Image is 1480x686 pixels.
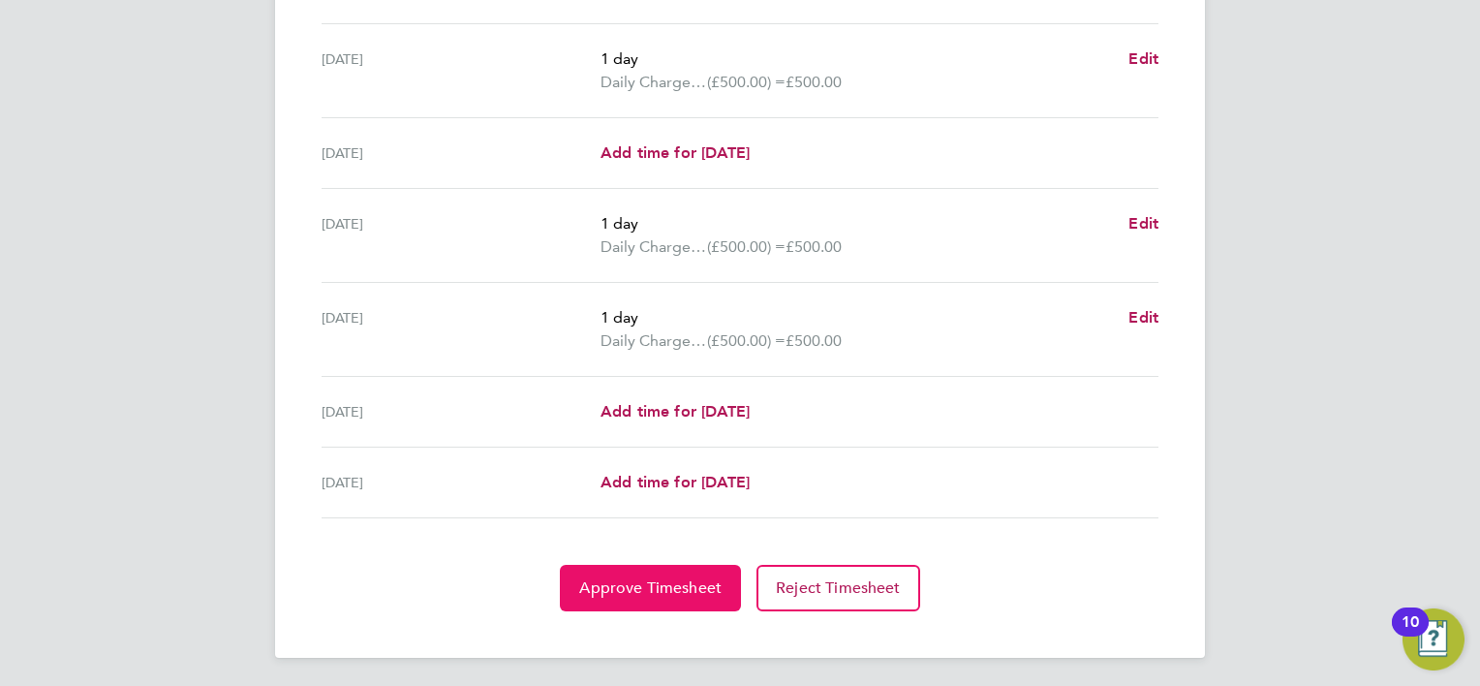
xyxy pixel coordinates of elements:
[601,329,707,353] span: Daily Charge Rate
[601,143,750,162] span: Add time for [DATE]
[322,212,601,259] div: [DATE]
[756,565,920,611] button: Reject Timesheet
[1402,622,1419,647] div: 10
[322,400,601,423] div: [DATE]
[1128,212,1158,235] a: Edit
[601,471,750,494] a: Add time for [DATE]
[707,331,786,350] span: (£500.00) =
[601,235,707,259] span: Daily Charge Rate
[601,212,1113,235] p: 1 day
[601,141,750,165] a: Add time for [DATE]
[1128,214,1158,233] span: Edit
[707,73,786,91] span: (£500.00) =
[707,237,786,256] span: (£500.00) =
[786,237,842,256] span: £500.00
[601,473,750,491] span: Add time for [DATE]
[601,306,1113,329] p: 1 day
[322,471,601,494] div: [DATE]
[786,331,842,350] span: £500.00
[1128,47,1158,71] a: Edit
[601,402,750,421] span: Add time for [DATE]
[601,400,750,423] a: Add time for [DATE]
[601,47,1113,71] p: 1 day
[601,71,707,94] span: Daily Charge Rate
[322,47,601,94] div: [DATE]
[1128,49,1158,68] span: Edit
[579,578,722,598] span: Approve Timesheet
[1403,608,1465,670] button: Open Resource Center, 10 new notifications
[776,578,901,598] span: Reject Timesheet
[1128,308,1158,327] span: Edit
[1128,306,1158,329] a: Edit
[322,141,601,165] div: [DATE]
[322,306,601,353] div: [DATE]
[560,565,741,611] button: Approve Timesheet
[786,73,842,91] span: £500.00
